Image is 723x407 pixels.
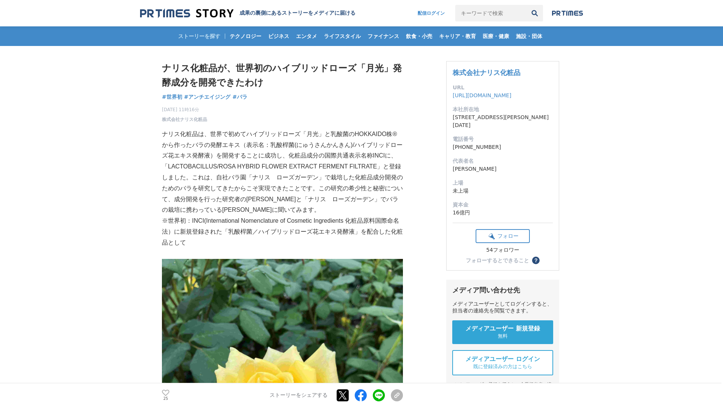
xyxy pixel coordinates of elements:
img: 成果の裏側にあるストーリーをメディアに届ける [140,8,233,18]
dt: 本社所在地 [453,106,553,113]
span: メディアユーザー 新規登録 [465,325,540,333]
span: ？ [533,258,538,263]
dd: [STREET_ADDRESS][PERSON_NAME][DATE] [453,113,553,129]
dd: [PERSON_NAME] [453,165,553,173]
a: ビジネス [265,26,292,46]
a: エンタメ [293,26,320,46]
dt: 電話番号 [453,135,553,143]
div: メディア問い合わせ先 [452,286,553,295]
span: #アンチエイジング [184,93,231,100]
dt: 資本金 [453,201,553,209]
span: [DATE] 11時16分 [162,106,207,113]
span: 医療・健康 [480,33,512,40]
button: ？ [532,257,540,264]
a: 医療・健康 [480,26,512,46]
h1: ナリス化粧品が、世界初のハイブリッドローズ「月光」発酵成分を開発できたわけ [162,61,403,90]
span: 既に登録済みの方はこちら [473,363,532,370]
a: キャリア・教育 [436,26,479,46]
a: ライフスタイル [321,26,364,46]
dd: 未上場 [453,187,553,195]
a: メディアユーザー ログイン 既に登録済みの方はこちら [452,350,553,375]
button: 検索 [526,5,543,21]
dd: 16億円 [453,209,553,217]
dt: 代表者名 [453,157,553,165]
a: ファイナンス [365,26,402,46]
img: prtimes [552,10,583,16]
p: ナリス化粧品は、世界で初めてハイブリッドローズ「月光」と乳酸菌のHOKKAIDO株®から作ったバラの発酵エキス（表示名：乳酸桿菌(にゅうさんかんきん)/ハイブリッドローズ花エキス発酵液）を開発す... [162,129,403,216]
span: #バラ [232,93,247,100]
span: ビジネス [265,33,292,40]
span: ライフスタイル [321,33,364,40]
h2: 成果の裏側にあるストーリーをメディアに届ける [239,10,355,17]
a: 施設・団体 [513,26,545,46]
span: 飲食・小売 [403,33,435,40]
a: 飲食・小売 [403,26,435,46]
a: テクノロジー [227,26,264,46]
input: キーワードで検索 [455,5,526,21]
span: テクノロジー [227,33,264,40]
a: メディアユーザー 新規登録 無料 [452,320,553,344]
dt: 上場 [453,179,553,187]
a: 株式会社ナリス化粧品 [453,69,520,77]
dd: [PHONE_NUMBER] [453,143,553,151]
span: キャリア・教育 [436,33,479,40]
div: フォローするとできること [466,258,529,263]
span: 無料 [498,333,508,340]
a: 配信ログイン [410,5,452,21]
a: #アンチエイジング [184,93,231,101]
a: [URL][DOMAIN_NAME] [453,92,511,98]
button: フォロー [476,229,530,243]
a: 株式会社ナリス化粧品 [162,116,207,123]
p: 25 [162,397,169,401]
a: #バラ [232,93,247,101]
span: 施設・団体 [513,33,545,40]
span: #世界初 [162,93,182,100]
p: ストーリーをシェアする [270,392,328,399]
div: メディアユーザーとしてログインすると、担当者の連絡先を閲覧できます。 [452,301,553,314]
a: 成果の裏側にあるストーリーをメディアに届ける 成果の裏側にあるストーリーをメディアに届ける [140,8,355,18]
span: メディアユーザー ログイン [465,355,540,363]
span: エンタメ [293,33,320,40]
div: 54フォロワー [476,247,530,254]
a: #世界初 [162,93,182,101]
span: ファイナンス [365,33,402,40]
dt: URL [453,84,553,92]
p: ※世界初：INCI(International Nomenclature of Cosmetic Ingredients 化粧品原料国際命名法）に新規登録された「乳酸桿菌／ハイブリッドローズ花エ... [162,216,403,248]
